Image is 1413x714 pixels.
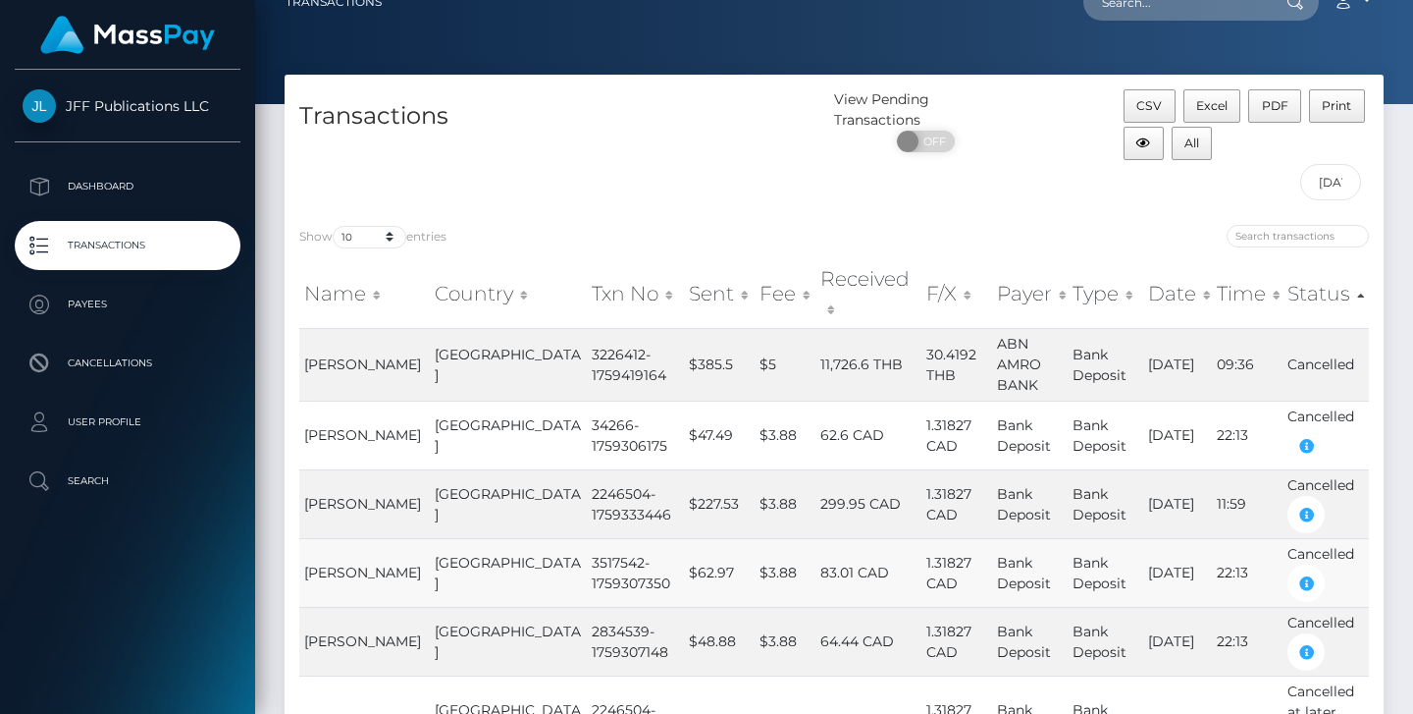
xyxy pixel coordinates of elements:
span: [PERSON_NAME] [304,632,421,650]
a: Search [15,457,240,506]
span: OFF [908,131,957,152]
p: Dashboard [23,172,233,201]
td: [DATE] [1143,328,1213,401]
td: $62.97 [684,538,756,607]
td: Cancelled [1282,607,1369,676]
td: 11:59 [1212,469,1282,538]
span: All [1184,136,1199,150]
span: Excel [1196,98,1228,113]
td: $47.49 [684,401,756,469]
label: Show entries [299,226,446,248]
td: 2834539-1759307148 [587,607,684,676]
p: Payees [23,290,233,319]
button: Excel [1183,89,1241,123]
td: 09:36 [1212,328,1282,401]
td: [GEOGRAPHIC_DATA] [430,401,587,469]
a: Dashboard [15,162,240,211]
td: 34266-1759306175 [587,401,684,469]
th: Time: activate to sort column ascending [1212,259,1282,329]
td: 1.31827 CAD [921,401,993,469]
span: Bank Deposit [997,554,1051,592]
span: Print [1322,98,1351,113]
input: Date filter [1300,164,1362,200]
td: 22:13 [1212,607,1282,676]
td: 299.95 CAD [815,469,921,538]
td: 64.44 CAD [815,607,921,676]
h4: Transactions [299,99,819,134]
span: PDF [1262,98,1288,113]
td: Cancelled [1282,401,1369,469]
button: PDF [1248,89,1301,123]
select: Showentries [333,226,406,248]
a: User Profile [15,398,240,447]
td: 2246504-1759333446 [587,469,684,538]
td: Bank Deposit [1068,401,1142,469]
th: Txn No: activate to sort column ascending [587,259,684,329]
th: F/X: activate to sort column ascending [921,259,993,329]
th: Sent: activate to sort column ascending [684,259,756,329]
th: Fee: activate to sort column ascending [755,259,814,329]
td: Cancelled [1282,538,1369,607]
a: Payees [15,280,240,329]
td: [GEOGRAPHIC_DATA] [430,607,587,676]
td: $3.88 [755,401,814,469]
td: 11,726.6 THB [815,328,921,401]
td: [DATE] [1143,469,1213,538]
th: Status: activate to sort column descending [1282,259,1369,329]
span: [PERSON_NAME] [304,495,421,513]
td: [DATE] [1143,401,1213,469]
td: [DATE] [1143,538,1213,607]
img: JFF Publications LLC [23,89,56,123]
td: 30.4192 THB [921,328,993,401]
td: 22:13 [1212,401,1282,469]
span: [PERSON_NAME] [304,356,421,373]
td: 83.01 CAD [815,538,921,607]
th: Payer: activate to sort column ascending [992,259,1068,329]
span: Bank Deposit [997,485,1051,523]
td: $3.88 [755,538,814,607]
td: Cancelled [1282,328,1369,401]
td: Bank Deposit [1068,538,1142,607]
span: Bank Deposit [997,623,1051,661]
td: $3.88 [755,607,814,676]
td: [GEOGRAPHIC_DATA] [430,538,587,607]
td: $385.5 [684,328,756,401]
td: 1.31827 CAD [921,469,993,538]
th: Name: activate to sort column ascending [299,259,430,329]
th: Country: activate to sort column ascending [430,259,587,329]
div: View Pending Transactions [834,89,1018,131]
td: 1.31827 CAD [921,607,993,676]
button: All [1172,127,1213,160]
span: CSV [1136,98,1162,113]
p: Search [23,467,233,496]
a: Cancellations [15,339,240,388]
td: Bank Deposit [1068,607,1142,676]
span: JFF Publications LLC [15,97,240,115]
td: 1.31827 CAD [921,538,993,607]
td: Bank Deposit [1068,469,1142,538]
p: User Profile [23,408,233,437]
td: $48.88 [684,607,756,676]
td: [GEOGRAPHIC_DATA] [430,328,587,401]
td: Bank Deposit [1068,328,1142,401]
td: Cancelled [1282,469,1369,538]
td: 62.6 CAD [815,401,921,469]
button: CSV [1124,89,1176,123]
p: Transactions [23,231,233,260]
p: Cancellations [23,349,233,378]
span: ABN AMRO BANK [997,335,1041,394]
td: 3226412-1759419164 [587,328,684,401]
input: Search transactions [1227,225,1369,247]
span: Bank Deposit [997,416,1051,455]
img: MassPay Logo [40,16,215,54]
td: $5 [755,328,814,401]
a: Transactions [15,221,240,270]
button: Print [1309,89,1365,123]
span: [PERSON_NAME] [304,426,421,444]
td: 22:13 [1212,538,1282,607]
th: Received: activate to sort column ascending [815,259,921,329]
td: [GEOGRAPHIC_DATA] [430,469,587,538]
td: 3517542-1759307350 [587,538,684,607]
span: [PERSON_NAME] [304,564,421,581]
th: Date: activate to sort column ascending [1143,259,1213,329]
